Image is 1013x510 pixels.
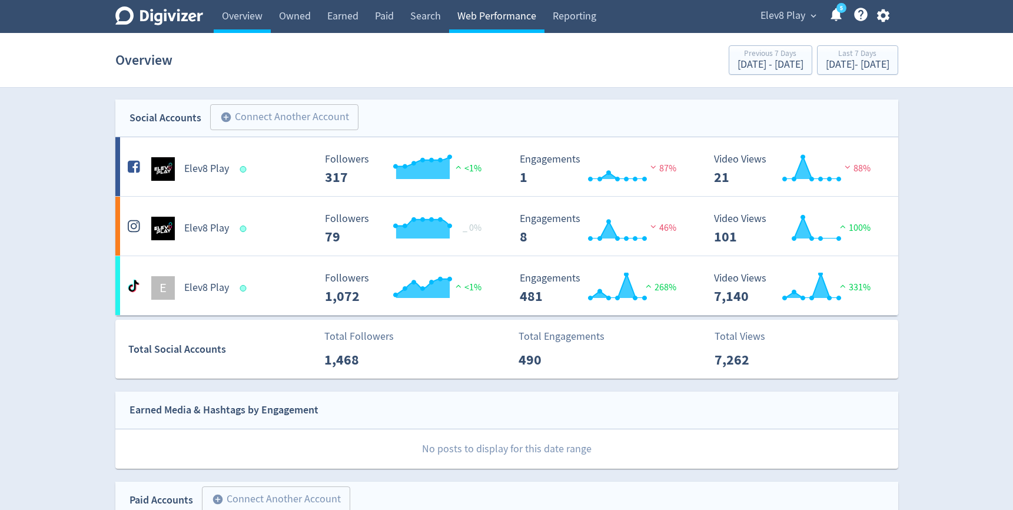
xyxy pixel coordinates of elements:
svg: Video Views 101 [708,213,885,244]
a: EElev8 Play Followers --- Followers 1,072 <1% Engagements 481 Engagements 481 268% Video Views 7,... [115,256,898,315]
h5: Elev8 Play [184,162,229,176]
p: Total Engagements [519,329,605,345]
img: positive-performance.svg [837,222,849,231]
span: Elev8 Play [760,6,805,25]
div: Last 7 Days [826,49,889,59]
text: 5 [839,4,842,12]
span: 100% [837,222,871,234]
div: Total Social Accounts [128,341,316,358]
span: Data last synced: 21 Aug 2025, 2:02pm (AEST) [240,166,250,173]
span: add_circle [212,494,224,505]
h1: Overview [115,41,172,79]
span: <1% [453,282,481,293]
svg: Engagements 1 [514,154,690,185]
img: positive-performance.svg [643,282,655,290]
div: [DATE] - [DATE] [826,59,889,70]
h5: Elev8 Play [184,221,229,236]
img: Elev8 Play undefined [151,157,175,181]
p: Total Followers [324,329,394,345]
div: Paid Accounts [129,492,193,509]
img: negative-performance.svg [842,163,853,171]
img: positive-performance.svg [453,282,464,290]
img: Elev8 Play undefined [151,217,175,240]
p: Total Views [715,329,782,345]
svg: Engagements 481 [514,273,690,304]
span: 87% [647,163,676,174]
p: 490 [519,349,586,370]
p: No posts to display for this date range [116,429,898,469]
span: Data last synced: 21 Aug 2025, 2:02pm (AEST) [240,226,250,232]
p: 1,468 [324,349,392,370]
h5: Elev8 Play [184,281,229,295]
span: Data last synced: 21 Aug 2025, 5:02am (AEST) [240,285,250,292]
div: E [151,276,175,300]
span: 268% [643,282,676,293]
img: positive-performance.svg [453,163,464,171]
div: Social Accounts [129,110,201,127]
img: positive-performance.svg [837,282,849,290]
a: Connect Another Account [201,106,358,130]
svg: Engagements 8 [514,213,690,244]
button: Elev8 Play [756,6,819,25]
a: Elev8 Play undefinedElev8 Play Followers --- Followers 317 <1% Engagements 1 Engagements 1 87% Vi... [115,137,898,196]
svg: Followers --- [319,213,496,244]
span: add_circle [220,111,232,123]
button: Previous 7 Days[DATE] - [DATE] [729,45,812,75]
span: 46% [647,222,676,234]
span: _ 0% [463,222,481,234]
svg: Followers --- [319,154,496,185]
div: [DATE] - [DATE] [738,59,803,70]
button: Connect Another Account [210,104,358,130]
span: 331% [837,282,871,293]
p: 7,262 [715,349,782,370]
img: negative-performance.svg [647,222,659,231]
svg: Followers --- [319,273,496,304]
img: negative-performance.svg [647,163,659,171]
div: Earned Media & Hashtags by Engagement [129,402,318,419]
button: Last 7 Days[DATE]- [DATE] [817,45,898,75]
a: Elev8 Play undefinedElev8 Play Followers --- _ 0% Followers 79 Engagements 8 Engagements 8 46% Vi... [115,197,898,256]
svg: Video Views 21 [708,154,885,185]
span: <1% [453,163,481,174]
a: 5 [836,3,846,13]
svg: Video Views 7,140 [708,273,885,304]
div: Previous 7 Days [738,49,803,59]
span: expand_more [808,11,819,21]
span: 88% [842,163,871,174]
